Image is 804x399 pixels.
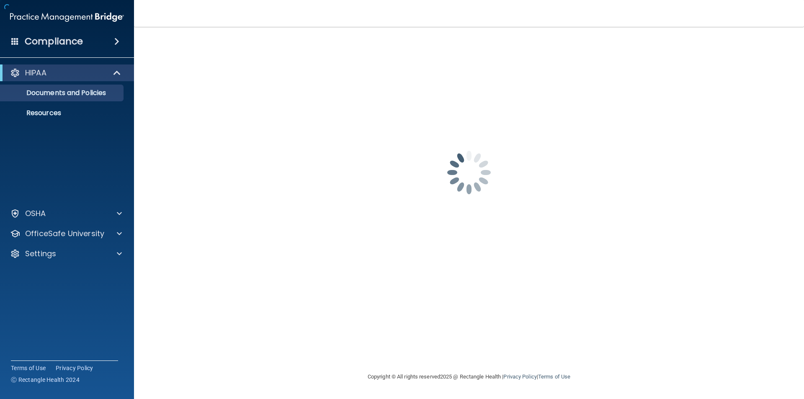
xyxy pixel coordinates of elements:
[25,209,46,219] p: OSHA
[56,364,93,372] a: Privacy Policy
[5,109,120,117] p: Resources
[10,9,124,26] img: PMB logo
[25,68,46,78] p: HIPAA
[10,209,122,219] a: OSHA
[5,89,120,97] p: Documents and Policies
[503,373,536,380] a: Privacy Policy
[11,376,80,384] span: Ⓒ Rectangle Health 2024
[11,364,46,372] a: Terms of Use
[25,249,56,259] p: Settings
[427,131,511,214] img: spinner.e123f6fc.gif
[10,229,122,239] a: OfficeSafe University
[25,229,104,239] p: OfficeSafe University
[10,68,121,78] a: HIPAA
[25,36,83,47] h4: Compliance
[538,373,570,380] a: Terms of Use
[316,363,622,390] div: Copyright © All rights reserved 2025 @ Rectangle Health | |
[10,249,122,259] a: Settings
